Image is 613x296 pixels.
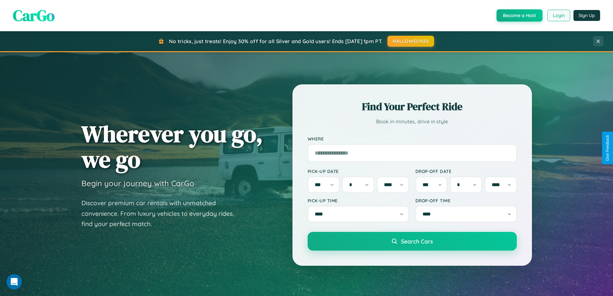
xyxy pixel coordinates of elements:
[308,117,517,126] p: Book in minutes, drive in style
[81,198,242,229] p: Discover premium car rentals with unmatched convenience. From luxury vehicles to everyday rides, ...
[308,198,409,203] label: Pick-up Time
[308,168,409,174] label: Pick-up Date
[81,178,194,188] h3: Begin your journey with CarGo
[497,9,543,22] button: Become a Host
[573,10,600,21] button: Sign Up
[387,36,434,47] button: HALLOWEEN30
[308,100,517,114] h2: Find Your Perfect Ride
[415,198,517,203] label: Drop-off Time
[415,168,517,174] label: Drop-off Date
[605,135,610,161] div: Give Feedback
[308,136,517,141] label: Where
[6,274,22,290] iframe: Intercom live chat
[401,238,433,245] span: Search Cars
[547,10,570,21] button: Login
[13,5,55,26] span: CarGo
[308,232,517,251] button: Search Cars
[81,121,263,172] h1: Wherever you go, we go
[169,38,383,44] span: No tricks, just treats! Enjoy 30% off for all Silver and Gold users! Ends [DATE] 1pm PT.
